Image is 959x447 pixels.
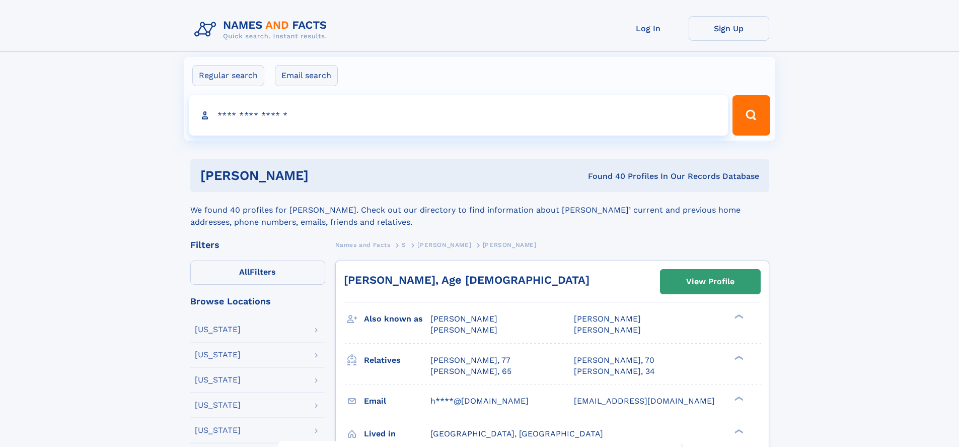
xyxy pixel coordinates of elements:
span: [PERSON_NAME] [574,314,641,324]
a: View Profile [660,270,760,294]
div: View Profile [686,270,734,293]
h3: Relatives [364,352,430,369]
a: Sign Up [689,16,769,41]
span: [EMAIL_ADDRESS][DOMAIN_NAME] [574,396,715,406]
span: [PERSON_NAME] [430,325,497,335]
a: [PERSON_NAME], 34 [574,366,655,377]
span: All [239,267,250,277]
div: [US_STATE] [195,401,241,409]
img: Logo Names and Facts [190,16,335,43]
h3: Lived in [364,425,430,442]
a: [PERSON_NAME], 65 [430,366,511,377]
a: Log In [608,16,689,41]
h1: [PERSON_NAME] [200,169,449,182]
span: [GEOGRAPHIC_DATA], [GEOGRAPHIC_DATA] [430,429,603,438]
a: S [402,238,406,251]
div: Found 40 Profiles In Our Records Database [448,171,759,182]
div: ❯ [732,428,744,434]
h3: Also known as [364,310,430,328]
a: [PERSON_NAME], 77 [430,355,510,366]
label: Filters [190,261,325,285]
a: [PERSON_NAME], 70 [574,355,654,366]
a: [PERSON_NAME], Age [DEMOGRAPHIC_DATA] [344,274,589,286]
div: [US_STATE] [195,326,241,334]
div: Browse Locations [190,297,325,306]
span: [PERSON_NAME] [417,241,471,248]
div: [US_STATE] [195,426,241,434]
span: S [402,241,406,248]
div: [US_STATE] [195,351,241,359]
span: [PERSON_NAME] [574,325,641,335]
a: [PERSON_NAME] [417,238,471,251]
h3: Email [364,393,430,410]
div: [US_STATE] [195,376,241,384]
span: [PERSON_NAME] [483,241,537,248]
div: ❯ [732,354,744,361]
label: Email search [275,65,338,86]
div: Filters [190,240,325,249]
div: We found 40 profiles for [PERSON_NAME]. Check out our directory to find information about [PERSON... [190,192,769,228]
div: ❯ [732,313,744,320]
label: Regular search [192,65,264,86]
span: [PERSON_NAME] [430,314,497,324]
input: search input [189,95,728,136]
div: ❯ [732,395,744,402]
button: Search Button [732,95,770,136]
a: Names and Facts [335,238,391,251]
